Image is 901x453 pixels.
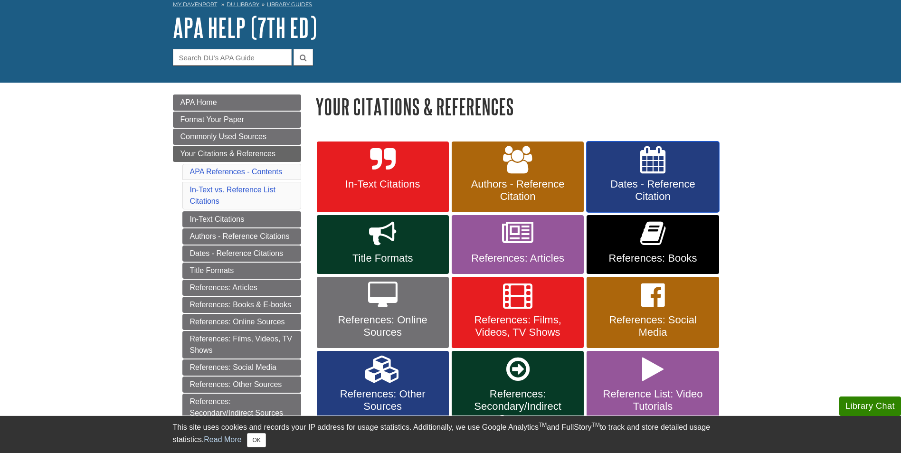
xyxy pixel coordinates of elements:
a: References: Social Media [587,277,719,348]
span: References: Films, Videos, TV Shows [459,314,577,339]
span: APA Home [180,98,217,106]
a: References: Other Sources [182,377,301,393]
input: Search DU's APA Guide [173,49,292,66]
a: Dates - Reference Citations [182,245,301,262]
sup: TM [592,422,600,428]
span: Title Formats [324,252,442,264]
a: References: Books & E-books [182,297,301,313]
div: This site uses cookies and records your IP address for usage statistics. Additionally, we use Goo... [173,422,729,447]
span: References: Secondary/Indirect Sources [459,388,577,425]
a: Reference List: Video Tutorials [587,351,719,434]
button: Library Chat [839,396,901,416]
a: APA Home [173,94,301,111]
span: References: Articles [459,252,577,264]
span: Authors - Reference Citation [459,178,577,203]
button: Close [247,433,266,447]
h1: Your Citations & References [315,94,729,119]
a: Title Formats [317,215,449,274]
span: References: Other Sources [324,388,442,413]
a: Authors - Reference Citations [182,228,301,245]
a: In-Text Citations [317,142,449,213]
a: Your Citations & References [173,146,301,162]
a: References: Secondary/Indirect Sources [452,351,584,434]
span: Dates - Reference Citation [594,178,711,203]
a: References: Films, Videos, TV Shows [182,331,301,359]
sup: TM [539,422,547,428]
a: References: Other Sources [317,351,449,434]
a: In-Text Citations [182,211,301,227]
span: References: Social Media [594,314,711,339]
a: Read More [204,435,241,444]
a: Dates - Reference Citation [587,142,719,213]
a: APA Help (7th Ed) [173,13,317,42]
a: References: Articles [182,280,301,296]
span: Your Citations & References [180,150,275,158]
a: DU Library [227,1,259,8]
a: References: Articles [452,215,584,274]
a: References: Films, Videos, TV Shows [452,277,584,348]
a: References: Social Media [182,359,301,376]
a: Commonly Used Sources [173,129,301,145]
a: References: Online Sources [317,277,449,348]
span: References: Online Sources [324,314,442,339]
span: Reference List: Video Tutorials [594,388,711,413]
a: References: Secondary/Indirect Sources [182,394,301,421]
span: References: Books [594,252,711,264]
a: References: Books [587,215,719,274]
span: Format Your Paper [180,115,244,123]
a: References: Online Sources [182,314,301,330]
a: In-Text vs. Reference List Citations [190,186,276,205]
span: In-Text Citations [324,178,442,190]
a: APA References - Contents [190,168,282,176]
a: Authors - Reference Citation [452,142,584,213]
a: Library Guides [267,1,312,8]
a: Title Formats [182,263,301,279]
a: My Davenport [173,0,217,9]
span: Commonly Used Sources [180,132,266,141]
a: Format Your Paper [173,112,301,128]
